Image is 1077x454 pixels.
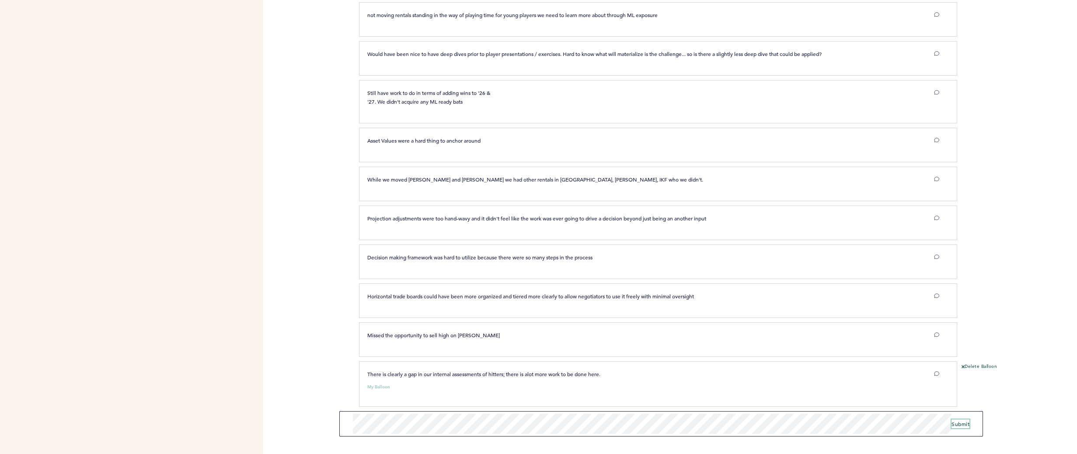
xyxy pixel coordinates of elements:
span: While we moved [PERSON_NAME] and [PERSON_NAME] we had other rentals in [GEOGRAPHIC_DATA], [PERSON... [367,176,703,183]
span: Still have work to do in terms of adding wins to '26 & '27. We didn't acquire any ML ready bats [367,89,492,105]
small: My Balloon [367,385,390,389]
button: Submit [952,419,969,428]
button: Delete Balloon [962,363,997,370]
span: Horizontal trade boards could have been more organized and tiered more clearly to allow negotiato... [367,293,694,300]
span: Submit [952,420,969,427]
span: Missed the opportunity to sell high on [PERSON_NAME] [367,332,500,339]
span: Projection adjustments were too hand-wavy and it didn't feel like the work was ever going to driv... [367,215,706,222]
span: Asset Values were a hard thing to anchor around [367,137,481,144]
span: There is clearly a gap in our internal assessments of hitters; there is alot more work to be done... [367,370,600,377]
span: not moving rentals standing in the way of playing time for young players we need to learn more ab... [367,11,658,18]
span: Would have been nice to have deep dives prior to player presentations / exercises. Hard to know w... [367,50,822,57]
span: Decision making framework was hard to utilize because there were so many steps in the process [367,254,593,261]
